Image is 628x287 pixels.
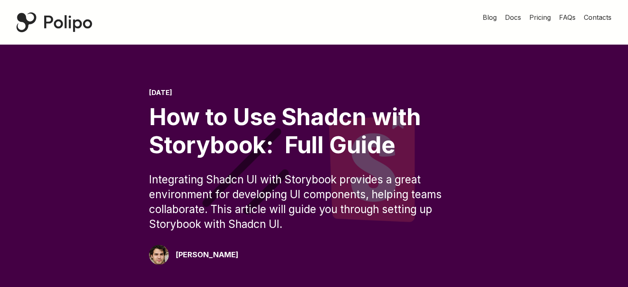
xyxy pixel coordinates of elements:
time: [DATE] [149,88,172,97]
span: Pricing [529,13,551,21]
div: Integrating Shadcn UI with Storybook provides a great environment for developing UI components, h... [149,172,479,232]
a: Pricing [529,12,551,22]
a: FAQs [559,12,576,22]
a: Contacts [584,12,611,22]
span: Contacts [584,13,611,21]
div: How to Use Shadcn with Storybook: Full Guide [149,103,479,159]
span: Docs [505,13,521,21]
div: [PERSON_NAME] [175,249,238,261]
span: FAQs [559,13,576,21]
a: Docs [505,12,521,22]
span: Blog [483,13,497,21]
img: Giorgio Pari Polipo [149,245,169,265]
a: Blog [483,12,497,22]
